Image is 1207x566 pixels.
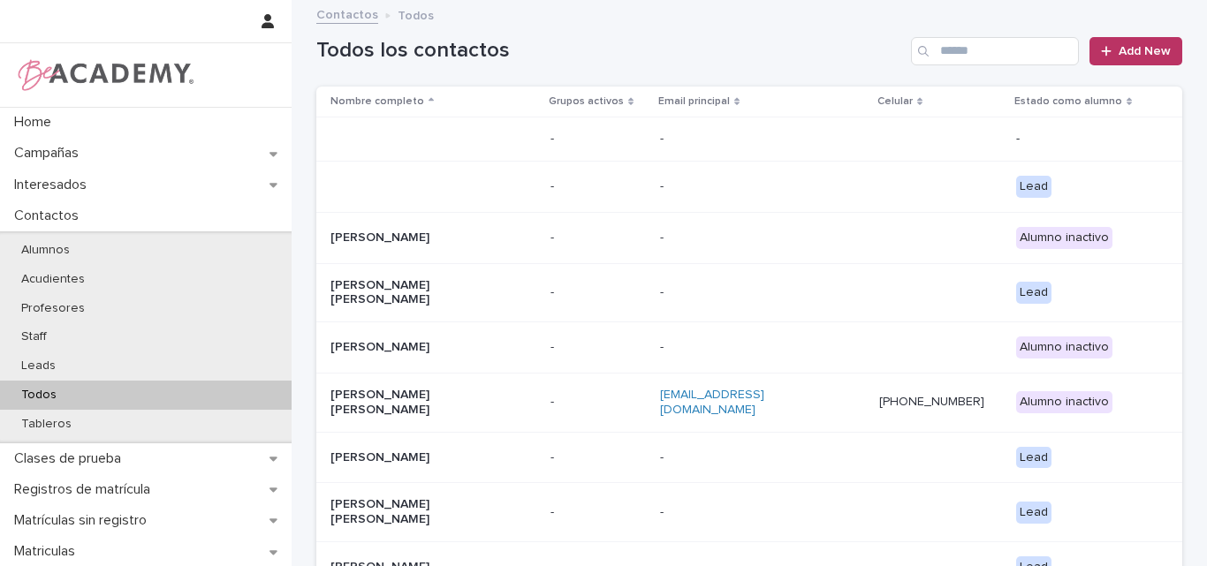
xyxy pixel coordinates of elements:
a: [EMAIL_ADDRESS][DOMAIN_NAME] [660,389,764,416]
p: [PERSON_NAME] [330,340,507,355]
tr: [PERSON_NAME] [PERSON_NAME]-- Lead [316,483,1182,542]
p: - [660,505,837,520]
p: - [550,132,646,147]
div: Alumno inactivo [1016,391,1112,413]
p: Alumnos [7,243,84,258]
p: - [550,230,646,245]
p: [PERSON_NAME] [330,230,507,245]
p: Contactos [7,208,93,224]
div: Lead [1016,502,1051,524]
p: Registros de matrícula [7,481,164,498]
span: Add New [1119,45,1171,57]
p: - [660,340,837,355]
p: Estado como alumno [1014,92,1122,111]
p: - [550,179,646,194]
a: [PHONE_NUMBER] [879,396,984,408]
p: Email principal [658,92,730,111]
p: - [660,179,837,194]
tr: [PERSON_NAME]-- Alumno inactivo [316,212,1182,263]
div: Alumno inactivo [1016,227,1112,249]
p: Campañas [7,145,93,162]
tr: -- - [316,117,1182,162]
div: Lead [1016,176,1051,198]
p: Matrículas sin registro [7,512,161,529]
a: Contactos [316,4,378,24]
p: Home [7,114,65,131]
tr: [PERSON_NAME] [PERSON_NAME]-- Lead [316,263,1182,322]
p: Clases de prueba [7,450,135,467]
p: - [660,450,837,465]
p: - [660,132,837,147]
img: WPrjXfSUmiLcdUfaYY4Q [14,57,195,93]
p: Todos [398,4,434,24]
p: - [550,395,646,410]
tr: [PERSON_NAME] [PERSON_NAME]-[EMAIL_ADDRESS][DOMAIN_NAME][PHONE_NUMBER] Alumno inactivo [316,373,1182,432]
p: - [550,340,646,355]
p: Staff [7,329,61,344]
a: Add New [1089,37,1182,65]
p: Matriculas [7,543,89,560]
p: Leads [7,358,70,374]
tr: -- Lead [316,161,1182,212]
p: Celular [877,92,913,111]
p: Grupos activos [549,92,624,111]
p: [PERSON_NAME] [330,450,507,465]
p: - [550,285,646,300]
p: Interesados [7,177,101,193]
h1: Todos los contactos [316,38,904,64]
p: - [660,285,837,300]
p: [PERSON_NAME] [PERSON_NAME] [330,497,507,527]
tr: [PERSON_NAME]-- Alumno inactivo [316,322,1182,374]
p: - [550,505,646,520]
p: - [550,450,646,465]
p: Tableros [7,417,86,432]
div: Lead [1016,282,1051,304]
p: [PERSON_NAME] [PERSON_NAME] [330,388,507,418]
tr: [PERSON_NAME]-- Lead [316,432,1182,483]
p: - [1016,132,1154,147]
p: Nombre completo [330,92,424,111]
p: [PERSON_NAME] [PERSON_NAME] [330,278,507,308]
div: Alumno inactivo [1016,336,1112,358]
div: Lead [1016,447,1051,469]
input: Search [911,37,1079,65]
p: Profesores [7,301,99,316]
p: Todos [7,388,71,403]
p: - [660,230,837,245]
p: Acudientes [7,272,99,287]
